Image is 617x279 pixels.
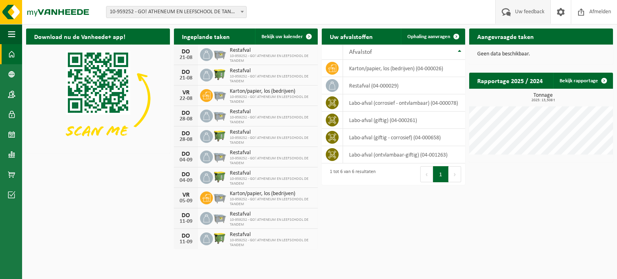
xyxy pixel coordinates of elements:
div: DO [178,233,194,239]
span: 10-959252 - GO! ATHENEUM EN LEEFSCHOOL DE TANDEM [230,136,314,145]
p: Geen data beschikbaar. [477,51,605,57]
td: karton/papier, los (bedrijven) (04-000026) [343,60,466,77]
span: 10-959252 - GO! ATHENEUM EN LEEFSCHOOL DE TANDEM [230,54,314,63]
div: DO [178,69,194,75]
h2: Download nu de Vanheede+ app! [26,29,133,44]
span: Restafval [230,109,314,115]
h2: Rapportage 2025 / 2024 [469,73,551,88]
td: restafval (04-000029) [343,77,466,94]
img: WB-2500-GAL-GY-04 [213,47,227,61]
div: 21-08 [178,75,194,81]
span: Ophaling aanvragen [407,34,450,39]
td: labo-afval (giftig) (04-000261) [343,112,466,129]
span: 10-959252 - GO! ATHENEUM EN LEEFSCHOOL DE TANDEM [230,218,314,227]
img: WB-1100-HPE-GN-51 [213,67,227,81]
a: Bekijk uw kalender [255,29,317,45]
div: DO [178,49,194,55]
span: 10-959252 - GO! ATHENEUM EN LEEFSCHOOL DE TANDEM - EEKLO [106,6,247,18]
a: Ophaling aanvragen [401,29,464,45]
div: 28-08 [178,137,194,143]
div: VR [178,192,194,198]
span: 10-959252 - GO! ATHENEUM EN LEEFSCHOOL DE TANDEM [230,177,314,186]
span: Afvalstof [349,49,372,55]
a: Bekijk rapportage [553,73,612,89]
img: WB-2500-GAL-GY-04 [213,149,227,163]
span: 10-959252 - GO! ATHENEUM EN LEEFSCHOOL DE TANDEM [230,74,314,84]
img: WB-1100-HPE-GN-51 [213,129,227,143]
span: Restafval [230,170,314,177]
span: 10-959252 - GO! ATHENEUM EN LEEFSCHOOL DE TANDEM [230,197,314,207]
div: DO [178,212,194,219]
span: 2025: 13,508 t [473,98,613,102]
h3: Tonnage [473,93,613,102]
span: Restafval [230,232,314,238]
img: WB-2500-GAL-GY-04 [213,190,227,204]
span: Restafval [230,68,314,74]
div: 1 tot 6 van 6 resultaten [326,165,376,183]
td: labo-afval (corrosief - ontvlambaar) (04-000078) [343,94,466,112]
div: 22-08 [178,96,194,102]
img: Download de VHEPlus App [26,45,170,152]
div: 05-09 [178,198,194,204]
span: Bekijk uw kalender [262,34,303,39]
span: Restafval [230,129,314,136]
td: labo-afval (ontvlambaar-giftig) (04-001263) [343,146,466,163]
h2: Aangevraagde taken [469,29,542,44]
span: Karton/papier, los (bedrijven) [230,88,314,95]
span: Restafval [230,47,314,54]
div: VR [178,90,194,96]
div: 21-08 [178,55,194,61]
span: 10-959252 - GO! ATHENEUM EN LEEFSCHOOL DE TANDEM - EEKLO [106,6,246,18]
span: Restafval [230,150,314,156]
span: Restafval [230,211,314,218]
span: 10-959252 - GO! ATHENEUM EN LEEFSCHOOL DE TANDEM [230,95,314,104]
div: DO [178,151,194,157]
span: 10-959252 - GO! ATHENEUM EN LEEFSCHOOL DE TANDEM [230,156,314,166]
img: WB-2500-GAL-GY-04 [213,88,227,102]
span: 10-959252 - GO! ATHENEUM EN LEEFSCHOOL DE TANDEM [230,115,314,125]
img: WB-1100-HPE-GN-51 [213,231,227,245]
h2: Uw afvalstoffen [322,29,381,44]
div: 11-09 [178,219,194,224]
h2: Ingeplande taken [174,29,238,44]
span: Karton/papier, los (bedrijven) [230,191,314,197]
div: 04-09 [178,157,194,163]
button: Next [449,166,461,182]
div: 11-09 [178,239,194,245]
div: DO [178,171,194,178]
td: labo-afval (giftig - corrosief) (04-000658) [343,129,466,146]
button: 1 [433,166,449,182]
span: 10-959252 - GO! ATHENEUM EN LEEFSCHOOL DE TANDEM [230,238,314,248]
div: DO [178,110,194,116]
button: Previous [420,166,433,182]
img: WB-2500-GAL-GY-04 [213,211,227,224]
div: 04-09 [178,178,194,183]
img: WB-1100-HPE-GN-51 [213,170,227,183]
div: DO [178,130,194,137]
img: WB-2500-GAL-GY-04 [213,108,227,122]
div: 28-08 [178,116,194,122]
